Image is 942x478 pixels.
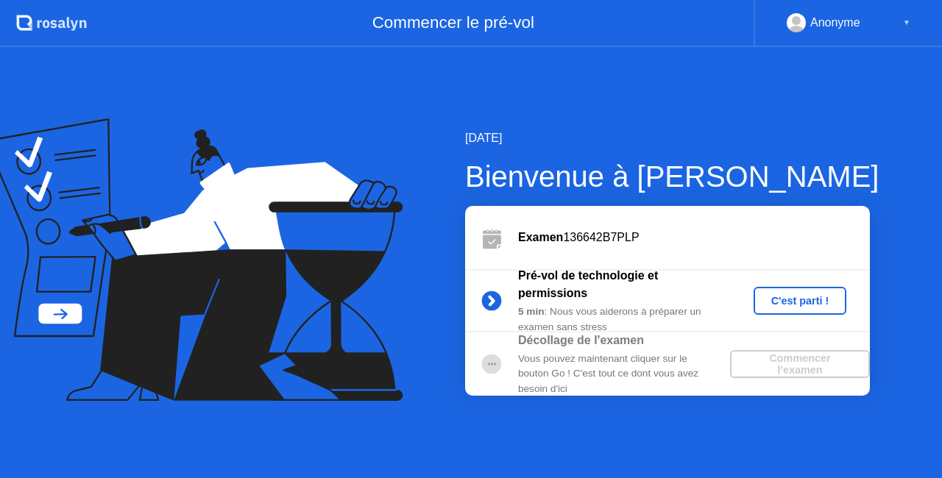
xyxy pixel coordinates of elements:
[518,306,545,317] b: 5 min
[465,129,879,147] div: [DATE]
[810,13,860,32] div: Anonyme
[518,352,730,396] div: Vous pouvez maintenant cliquer sur le bouton Go ! C'est tout ce dont vous avez besoin d'ici
[518,231,563,243] b: Examen
[754,287,847,315] button: C'est parti !
[518,334,644,346] b: Décollage de l'examen
[518,229,870,246] div: 136642B7PLP
[730,350,870,378] button: Commencer l'examen
[518,269,658,299] b: Pré-vol de technologie et permissions
[759,295,841,307] div: C'est parti !
[518,304,730,335] div: : Nous vous aiderons à préparer un examen sans stress
[736,352,864,376] div: Commencer l'examen
[903,13,910,32] div: ▼
[465,154,879,199] div: Bienvenue à [PERSON_NAME]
